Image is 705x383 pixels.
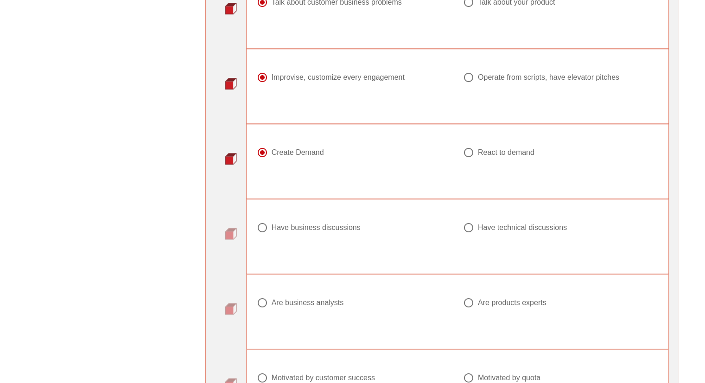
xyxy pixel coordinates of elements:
div: React to demand [478,148,534,157]
img: question-bullet-actve.png [225,153,237,165]
div: Are business analysts [272,298,344,307]
div: Improvise, customize every engagement [272,73,405,82]
div: Motivated by customer success [272,373,375,383]
div: Operate from scripts, have elevator pitches [478,73,619,82]
div: Motivated by quota [478,373,540,383]
img: question-bullet.png [225,303,237,315]
img: question-bullet.png [225,228,237,240]
div: Have business discussions [272,223,361,232]
img: question-bullet-actve.png [225,77,237,89]
div: Have technical discussions [478,223,567,232]
div: Create Demand [272,148,324,157]
div: Are products experts [478,298,546,307]
img: question-bullet-actve.png [225,2,237,14]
